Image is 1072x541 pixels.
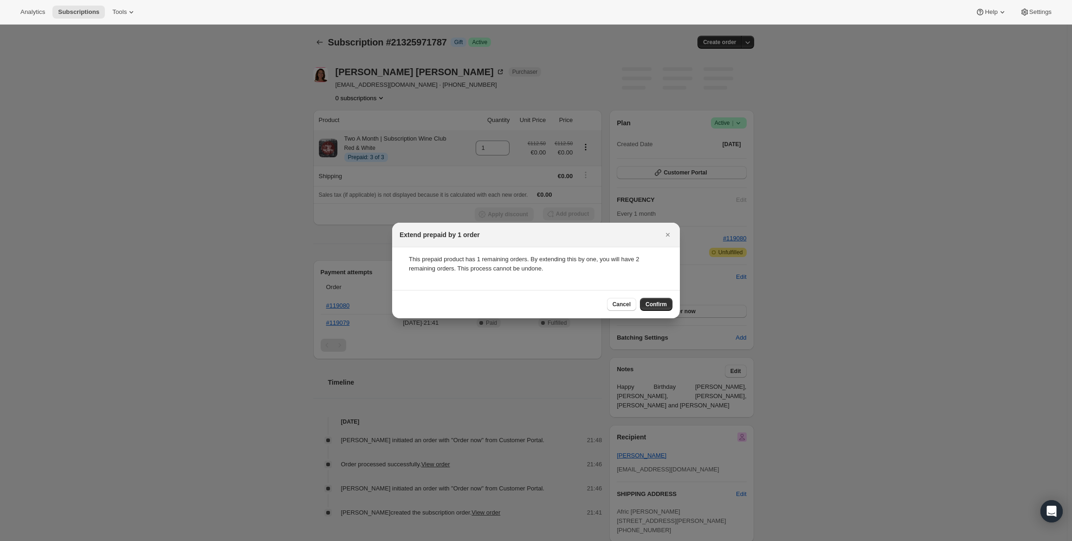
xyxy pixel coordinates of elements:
[52,6,105,19] button: Subscriptions
[107,6,142,19] button: Tools
[15,6,51,19] button: Analytics
[400,230,480,239] h2: Extend prepaid by 1 order
[613,301,631,308] span: Cancel
[1040,500,1063,522] div: Open Intercom Messenger
[646,301,667,308] span: Confirm
[970,6,1012,19] button: Help
[1029,8,1052,16] span: Settings
[58,8,99,16] span: Subscriptions
[409,255,663,273] div: This prepaid product has 1 remaining orders. By extending this by one, you will have 2 remaining ...
[20,8,45,16] span: Analytics
[985,8,997,16] span: Help
[640,298,672,311] button: Confirm
[607,298,636,311] button: Cancel
[661,228,674,241] button: Close
[1014,6,1057,19] button: Settings
[112,8,127,16] span: Tools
